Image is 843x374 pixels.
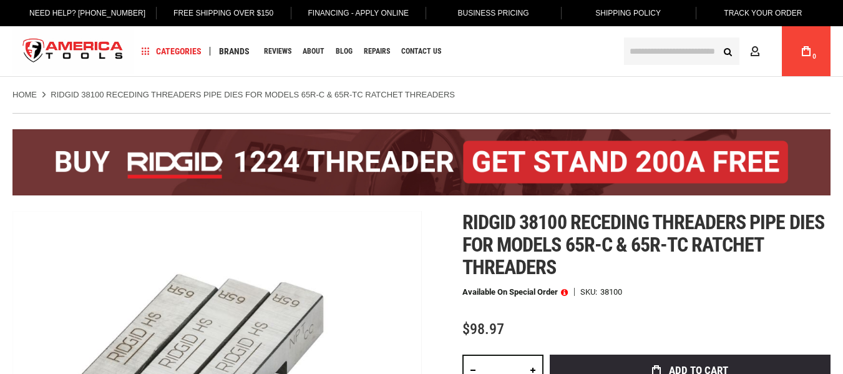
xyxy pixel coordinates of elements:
[297,43,330,60] a: About
[358,43,396,60] a: Repairs
[51,90,455,99] strong: RIDGID 38100 Receding Threaders Pipe Dies for Models 65R-C & 65R-TC Ratchet Threaders
[258,43,297,60] a: Reviews
[600,288,622,296] div: 38100
[794,26,818,76] a: 0
[716,39,739,63] button: Search
[462,210,824,279] span: Ridgid 38100 receding threaders pipe dies for models 65r-c & 65r-tc ratchet threaders
[462,288,568,297] p: Available on Special Order
[812,53,816,60] span: 0
[401,47,441,55] span: Contact Us
[264,47,291,55] span: Reviews
[580,288,600,296] strong: SKU
[595,9,661,17] span: Shipping Policy
[142,47,202,56] span: Categories
[396,43,447,60] a: Contact Us
[219,47,250,56] span: Brands
[336,47,353,55] span: Blog
[462,320,504,338] span: $98.97
[364,47,390,55] span: Repairs
[12,28,134,75] img: America Tools
[12,28,134,75] a: store logo
[213,43,255,60] a: Brands
[12,129,831,195] img: BOGO: Buy the RIDGID® 1224 Threader (26092), get the 92467 200A Stand FREE!
[12,89,37,101] a: Home
[303,47,324,55] span: About
[330,43,358,60] a: Blog
[136,43,207,60] a: Categories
